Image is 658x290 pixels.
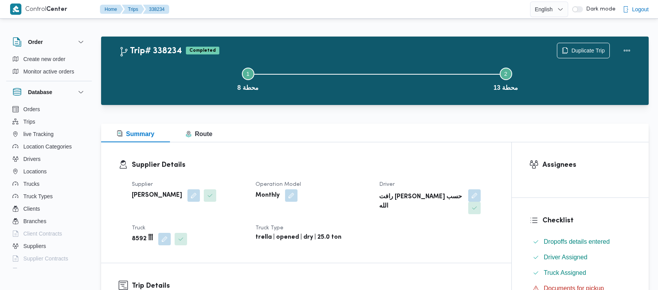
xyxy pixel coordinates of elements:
[9,65,89,78] button: Monitor active orders
[9,153,89,165] button: Drivers
[9,227,89,240] button: Client Contracts
[619,2,652,17] button: Logout
[9,252,89,265] button: Supplier Contracts
[504,71,507,77] span: 2
[255,182,301,187] span: Operation Model
[117,131,154,137] span: Summary
[189,48,216,53] b: Completed
[12,87,86,97] button: Database
[132,234,153,244] b: 8592 أأأ
[119,46,182,56] h2: Trip# 338234
[255,225,283,231] span: Truck Type
[46,7,67,12] b: Center
[23,217,46,226] span: Branches
[28,37,43,47] h3: Order
[9,103,89,115] button: Orders
[8,259,33,282] iframe: chat widget
[10,3,21,15] img: X8yXhbKr1z7QwAAAABJRU5ErkJggg==
[23,54,65,64] span: Create new order
[6,53,92,81] div: Order
[119,58,377,99] button: محطة 8
[23,67,74,76] span: Monitor active orders
[542,160,631,170] h3: Assignees
[9,240,89,252] button: Suppliers
[132,225,145,231] span: Truck
[122,5,144,14] button: Trips
[23,266,43,276] span: Devices
[9,178,89,190] button: Trucks
[9,190,89,203] button: Truck Types
[619,43,635,58] button: Actions
[23,167,47,176] span: Locations
[544,268,586,278] span: Truck Assigned
[23,129,54,139] span: live Tracking
[185,131,212,137] span: Route
[247,71,250,77] span: 1
[143,5,169,14] button: 338234
[530,251,631,264] button: Driver Assigned
[9,128,89,140] button: live Tracking
[100,5,123,14] button: Home
[255,191,280,200] b: Monthly
[530,267,631,279] button: Truck Assigned
[23,117,35,126] span: Trips
[132,191,182,200] b: [PERSON_NAME]
[379,182,395,187] span: Driver
[583,6,616,12] span: Dark mode
[23,105,40,114] span: Orders
[544,237,610,246] span: Dropoffs details entered
[9,215,89,227] button: Branches
[23,142,72,151] span: Location Categories
[186,47,219,54] span: Completed
[23,192,52,201] span: Truck Types
[255,233,341,242] b: trella | opened | dry | 25.0 ton
[571,46,605,55] span: Duplicate Trip
[28,87,52,97] h3: Database
[9,115,89,128] button: Trips
[132,160,494,170] h3: Supplier Details
[544,254,587,260] span: Driver Assigned
[237,83,258,93] span: محطة 8
[9,203,89,215] button: Clients
[632,5,649,14] span: Logout
[23,241,46,251] span: Suppliers
[23,204,40,213] span: Clients
[377,58,635,99] button: محطة 13
[23,179,39,189] span: Trucks
[12,37,86,47] button: Order
[544,253,587,262] span: Driver Assigned
[493,83,518,93] span: محطة 13
[544,238,610,245] span: Dropoffs details entered
[379,192,463,211] b: رافت [PERSON_NAME] حسب الله
[23,254,68,263] span: Supplier Contracts
[542,215,631,226] h3: Checklist
[557,43,610,58] button: Duplicate Trip
[9,265,89,277] button: Devices
[9,53,89,65] button: Create new order
[544,269,586,276] span: Truck Assigned
[530,236,631,248] button: Dropoffs details entered
[9,140,89,153] button: Location Categories
[6,103,92,271] div: Database
[9,165,89,178] button: Locations
[23,229,62,238] span: Client Contracts
[23,154,40,164] span: Drivers
[132,182,153,187] span: Supplier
